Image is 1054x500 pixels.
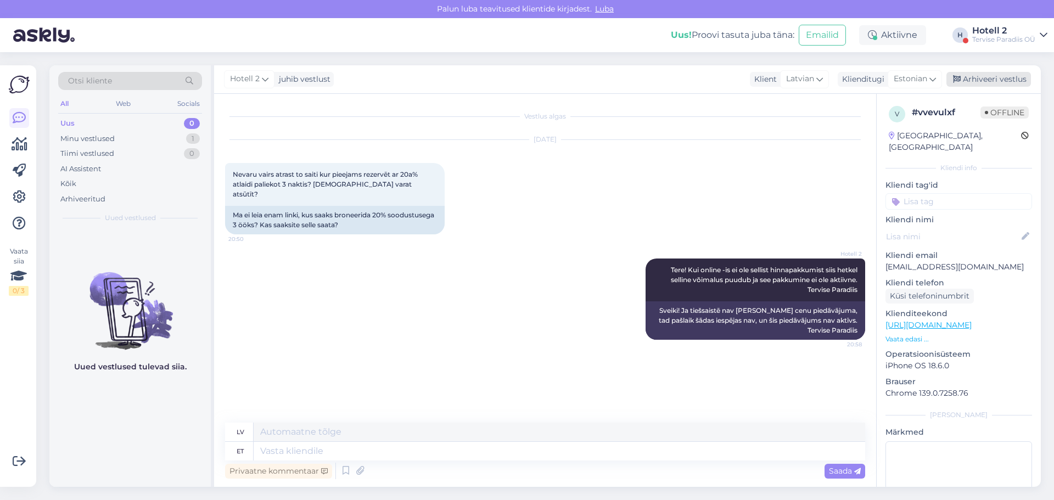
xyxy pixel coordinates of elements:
[952,27,968,43] div: H
[885,376,1032,387] p: Brauser
[829,466,861,476] span: Saada
[885,426,1032,438] p: Märkmed
[859,25,926,45] div: Aktiivne
[972,35,1035,44] div: Tervise Paradiis OÜ
[60,133,115,144] div: Minu vestlused
[885,410,1032,420] div: [PERSON_NAME]
[237,442,244,460] div: et
[889,130,1021,153] div: [GEOGRAPHIC_DATA], [GEOGRAPHIC_DATA]
[49,252,211,351] img: No chats
[225,111,865,121] div: Vestlus algas
[885,387,1032,399] p: Chrome 139.0.7258.76
[885,334,1032,344] p: Vaata edasi ...
[225,464,332,479] div: Privaatne kommentaar
[646,301,865,340] div: Sveiki! Ja tiešsaistē nav [PERSON_NAME] cenu piedāvājuma, tad pašlaik šādas iespējas nav, un šis ...
[885,193,1032,210] input: Lisa tag
[885,277,1032,289] p: Kliendi telefon
[886,231,1019,243] input: Lisa nimi
[799,25,846,46] button: Emailid
[228,235,270,243] span: 20:50
[946,72,1031,87] div: Arhiveeri vestlus
[786,73,814,85] span: Latvian
[237,423,244,441] div: lv
[885,214,1032,226] p: Kliendi nimi
[184,118,200,129] div: 0
[972,26,1035,35] div: Hotell 2
[60,164,101,175] div: AI Assistent
[9,74,30,95] img: Askly Logo
[58,97,71,111] div: All
[60,194,105,205] div: Arhiveeritud
[225,206,445,234] div: Ma ei leia enam linki, kus saaks broneerida 20% soodustusega 3 ööks? Kas saaksite selle saata?
[894,73,927,85] span: Estonian
[175,97,202,111] div: Socials
[60,118,75,129] div: Uus
[885,163,1032,173] div: Kliendi info
[885,261,1032,273] p: [EMAIL_ADDRESS][DOMAIN_NAME]
[838,74,884,85] div: Klienditugi
[592,4,617,14] span: Luba
[885,179,1032,191] p: Kliendi tag'id
[233,170,419,198] span: Nevaru vairs atrast to saiti kur pieejams rezervēt ar 20a% atlaidi paliekot 3 naktis? [DEMOGRAPHI...
[885,308,1032,319] p: Klienditeekond
[74,361,187,373] p: Uued vestlused tulevad siia.
[895,110,899,118] span: v
[750,74,777,85] div: Klient
[671,266,859,294] span: Tere! Kui online -is ei ole sellist hinnapakkumist siis hetkel selline võimalus puudub ja see pak...
[60,178,76,189] div: Kõik
[885,360,1032,372] p: iPhone OS 18.6.0
[885,349,1032,360] p: Operatsioonisüsteem
[9,246,29,296] div: Vaata siia
[885,289,974,304] div: Küsi telefoninumbrit
[186,133,200,144] div: 1
[68,75,112,87] span: Otsi kliente
[230,73,260,85] span: Hotell 2
[671,30,692,40] b: Uus!
[885,250,1032,261] p: Kliendi email
[821,250,862,258] span: Hotell 2
[114,97,133,111] div: Web
[980,106,1029,119] span: Offline
[225,134,865,144] div: [DATE]
[821,340,862,349] span: 20:58
[912,106,980,119] div: # vvevulxf
[671,29,794,42] div: Proovi tasuta juba täna:
[105,213,156,223] span: Uued vestlused
[274,74,330,85] div: juhib vestlust
[9,286,29,296] div: 0 / 3
[60,148,114,159] div: Tiimi vestlused
[184,148,200,159] div: 0
[885,320,972,330] a: [URL][DOMAIN_NAME]
[972,26,1047,44] a: Hotell 2Tervise Paradiis OÜ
